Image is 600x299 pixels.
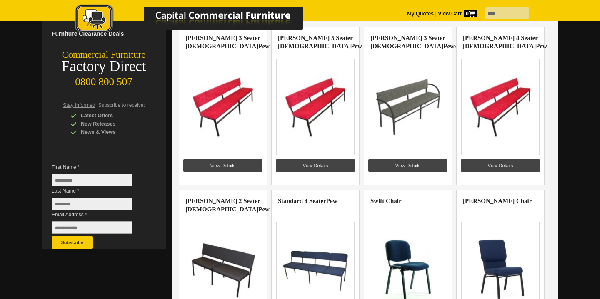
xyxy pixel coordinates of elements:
a: Furniture Clearance Deals [48,25,166,42]
highlight: Pew [443,43,455,49]
div: Latest Offers [70,111,150,120]
input: Email Address * [52,221,132,234]
img: Capital Commercial Furniture Logo [52,4,344,35]
highlight: Pew [536,43,547,49]
strong: View Cart [438,11,477,17]
span: Subscribe to receive: [98,102,145,108]
input: Last Name * [52,198,132,210]
a: View Details [183,159,262,172]
a: [PERSON_NAME] 3 Seater [DEMOGRAPHIC_DATA]PewArms [370,35,470,49]
div: Commercial Furniture [42,49,166,61]
span: Last Name * [52,187,145,195]
a: View Cart0 [437,11,477,17]
div: Factory Direct [42,61,166,72]
a: [PERSON_NAME] Chair [463,198,532,204]
a: Capital Commercial Furniture Logo [52,4,344,37]
a: [PERSON_NAME] 2 Seater [DEMOGRAPHIC_DATA]Pew [185,198,270,213]
highlight: Pew [326,198,337,204]
div: New Releases [70,120,150,128]
a: My Quotes [407,11,434,17]
a: View Details [368,159,447,172]
highlight: Pew [351,43,362,49]
div: 0800 800 507 [42,72,166,88]
a: View Details [276,159,355,172]
span: 0 [464,10,477,17]
span: Email Address * [52,210,145,219]
a: Standard 4 SeaterPew [278,198,337,204]
highlight: Pew [258,206,270,213]
input: First Name * [52,174,132,186]
div: News & Views [70,128,150,136]
a: Swift Chair [370,198,402,204]
a: View Details [461,159,540,172]
highlight: Pew [258,43,270,49]
span: Stay Informed [63,102,95,108]
button: Subscribe [52,236,92,249]
span: First Name * [52,163,145,171]
a: [PERSON_NAME] 4 Seater [DEMOGRAPHIC_DATA]Pew [463,35,547,49]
